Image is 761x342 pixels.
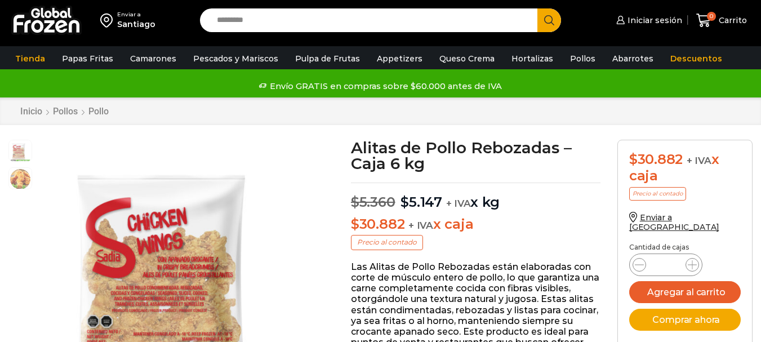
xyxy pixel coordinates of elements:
[629,281,741,303] button: Agregar al carrito
[564,48,601,69] a: Pollos
[400,194,409,210] span: $
[629,243,741,251] p: Cantidad de cajas
[10,48,51,69] a: Tienda
[100,11,117,30] img: address-field-icon.svg
[9,140,32,163] span: alitas-pollo
[351,235,423,250] p: Precio al contado
[351,216,359,232] span: $
[625,15,682,26] span: Iniciar sesión
[707,12,716,21] span: 0
[629,309,741,331] button: Comprar ahora
[665,48,728,69] a: Descuentos
[655,257,677,273] input: Product quantity
[408,220,433,231] span: + IVA
[351,183,600,211] p: x kg
[351,216,600,233] p: x caja
[52,106,78,117] a: Pollos
[351,140,600,171] h1: Alitas de Pollo Rebozadas – Caja 6 kg
[687,155,711,166] span: + IVA
[371,48,428,69] a: Appetizers
[629,152,741,184] div: x caja
[124,48,182,69] a: Camarones
[434,48,500,69] a: Queso Crema
[351,194,395,210] bdi: 5.360
[56,48,119,69] a: Papas Fritas
[400,194,442,210] bdi: 5.147
[629,151,683,167] bdi: 30.882
[629,151,638,167] span: $
[629,212,719,232] a: Enviar a [GEOGRAPHIC_DATA]
[20,106,43,117] a: Inicio
[20,106,109,117] nav: Breadcrumb
[88,106,109,117] a: Pollo
[9,168,32,190] span: alitas-de-pollo
[188,48,284,69] a: Pescados y Mariscos
[629,187,686,201] p: Precio al contado
[290,48,366,69] a: Pulpa de Frutas
[506,48,559,69] a: Hortalizas
[613,9,682,32] a: Iniciar sesión
[351,216,404,232] bdi: 30.882
[117,11,155,19] div: Enviar a
[117,19,155,30] div: Santiago
[716,15,747,26] span: Carrito
[537,8,561,32] button: Search button
[607,48,659,69] a: Abarrotes
[446,198,471,209] span: + IVA
[351,194,359,210] span: $
[693,7,750,34] a: 0 Carrito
